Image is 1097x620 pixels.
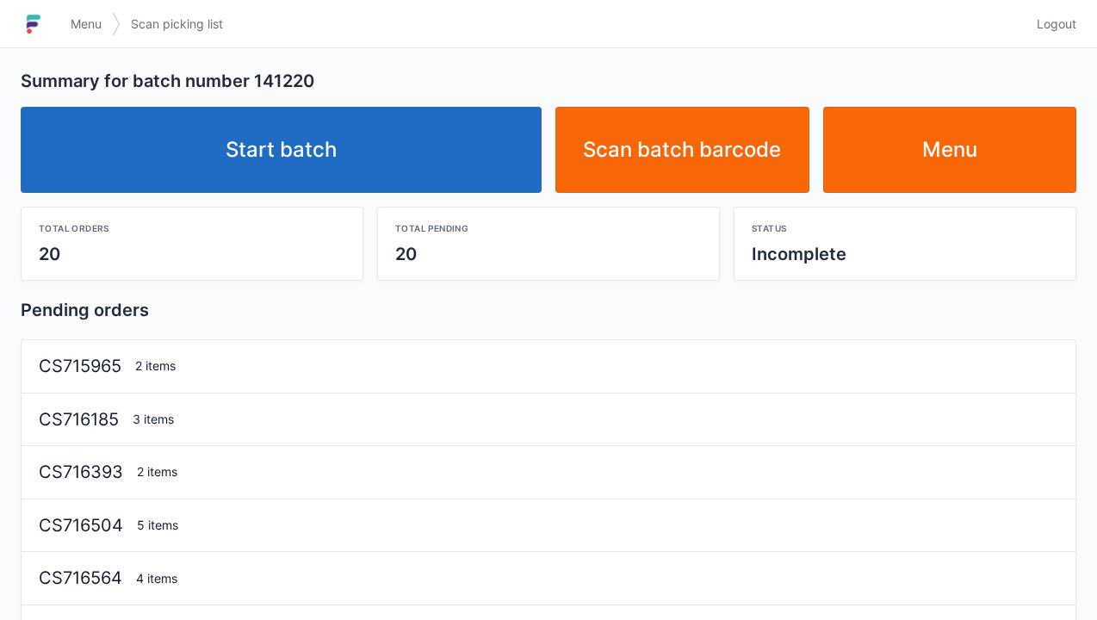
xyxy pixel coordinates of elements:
a: Menu [823,107,1077,193]
div: Status [752,221,1058,235]
div: 3 items [126,411,1065,428]
div: Total pending [395,221,702,235]
div: 20 [395,242,702,266]
img: logo-small.jpg [21,10,46,38]
div: 5 items [130,517,1065,534]
div: 2 items [130,463,1065,480]
div: 20 [39,242,345,266]
a: Start batch [21,107,542,193]
div: CS715965 [32,354,128,379]
a: Scan batch barcode [555,107,809,193]
span: Menu [71,15,102,33]
div: 4 items [129,570,1065,587]
img: svg> [112,3,121,45]
div: Total orders [39,221,345,235]
div: 2 items [128,357,1065,375]
div: CS716393 [32,460,130,485]
h2: Summary for batch number 141220 [21,69,1076,93]
div: CS716185 [32,407,126,432]
a: Menu [60,9,112,40]
h2: Pending orders [21,298,1076,322]
div: CS716564 [32,566,129,591]
span: Logout [1037,15,1076,33]
div: CS716504 [32,513,130,538]
span: Scan picking list [131,15,223,33]
a: Scan picking list [121,9,233,40]
a: Logout [1026,9,1076,40]
div: Incomplete [752,242,1058,266]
